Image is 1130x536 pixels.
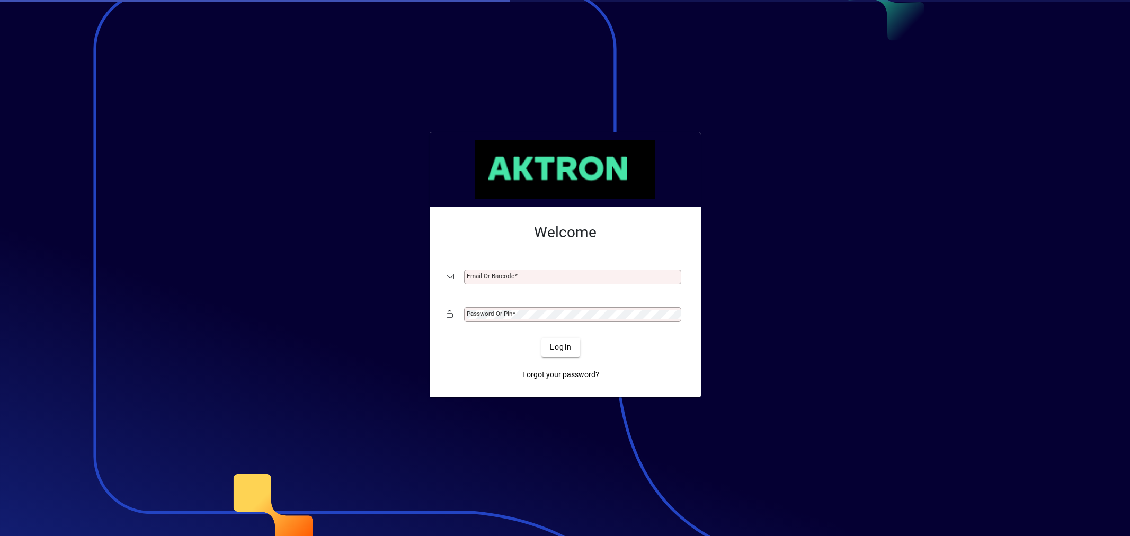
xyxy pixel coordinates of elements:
button: Login [541,338,580,357]
h2: Welcome [447,224,684,242]
mat-label: Password or Pin [467,310,512,317]
span: Forgot your password? [522,369,599,380]
mat-label: Email or Barcode [467,272,514,280]
a: Forgot your password? [518,365,603,385]
span: Login [550,342,572,353]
